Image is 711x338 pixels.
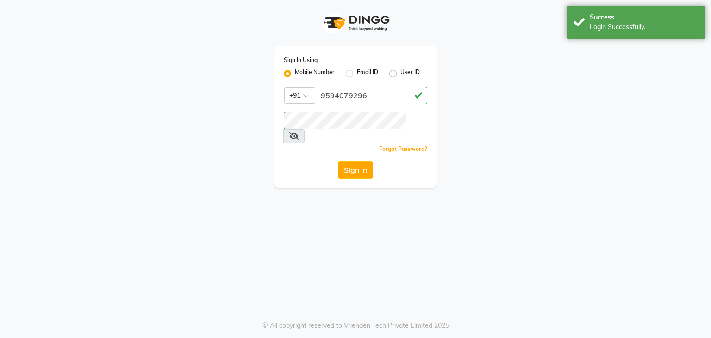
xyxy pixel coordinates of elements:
[357,68,378,79] label: Email ID
[590,13,699,22] div: Success
[338,161,373,179] button: Sign In
[295,68,335,79] label: Mobile Number
[379,145,427,152] a: Forgot Password?
[400,68,420,79] label: User ID
[590,22,699,32] div: Login Successfully.
[284,56,319,64] label: Sign In Using:
[315,87,427,104] input: Username
[284,112,406,129] input: Username
[318,9,393,37] img: logo1.svg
